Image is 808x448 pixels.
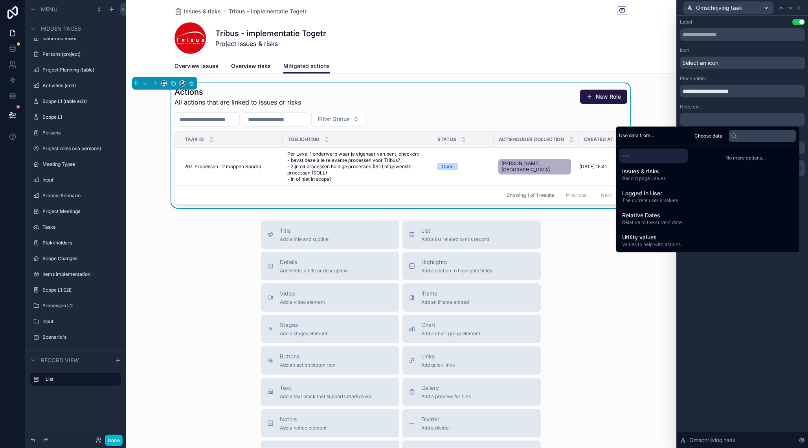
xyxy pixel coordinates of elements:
[622,219,685,226] span: Relative to the current date
[42,334,119,340] label: Scenario's
[105,435,123,446] button: Done
[437,136,456,143] span: Status
[579,163,628,170] a: [DATE] 15:41
[42,161,119,167] label: Meeting Types
[42,208,119,215] label: Project Meetings
[498,159,571,174] a: [PERSON_NAME], [GEOGRAPHIC_DATA]
[280,384,371,392] span: Text
[215,39,326,48] span: Project issues & risks
[25,369,126,393] div: scrollable content
[622,211,685,219] span: Relative Dates
[421,227,489,235] span: List
[42,130,119,136] label: Persons
[215,28,326,39] h1: Tribus - implementatie Togetr
[41,6,57,13] span: Menu
[42,271,119,277] label: Items implementation
[622,175,685,182] span: Record page values
[42,224,119,230] label: Tasks
[261,283,399,312] button: VideoAdd a video element
[499,136,564,143] span: Actiehouder collection
[501,160,568,173] span: [PERSON_NAME], [GEOGRAPHIC_DATA]
[41,356,79,364] span: Record view
[584,136,613,143] span: Created at
[174,59,219,75] a: Overview issues
[402,283,541,312] button: iframeAdd an iframe embed
[42,318,119,325] label: Input
[42,240,119,246] label: Stakeholders
[42,303,119,309] label: Processen L2
[287,151,428,182] span: Per Level 1 onderwerp waar je eigenaar van bent, checken: - bevat deze alle relevante processen v...
[231,59,271,75] a: Overview risks
[42,98,119,105] label: Scope L1 (table edit)
[184,163,261,170] span: 267. Processen L2 mappen Sandra
[42,350,119,356] label: Test Acceptance Criteria
[280,353,335,360] span: Buttons
[680,47,689,53] label: Icon
[421,384,471,392] span: Gallery
[42,255,119,262] label: Scope Changes
[622,241,685,248] span: Values to help with actions
[261,409,399,437] button: NoticeAdd a notice element
[174,7,221,15] a: Issues & risks
[288,136,320,143] span: Toelichting
[261,346,399,375] button: ButtonsAdd an action button row
[421,258,492,266] span: Highlights
[42,67,119,73] label: Project Planning (table)
[280,330,327,337] span: Add a stages element
[42,177,119,183] label: Input
[402,409,541,437] button: DividerAdd a divider
[507,192,554,198] span: Showing 1 of 1 results
[680,104,700,110] label: Help text
[619,132,654,139] span: Use data from...
[580,90,627,104] a: New Role
[280,425,327,431] span: Add a notice element
[437,163,489,170] a: Open
[498,157,574,176] a: [PERSON_NAME], [GEOGRAPHIC_DATA]
[421,353,455,360] span: Links
[318,115,350,123] span: Filter Status
[42,193,119,199] label: Proces-Scenario
[42,83,119,89] label: Activities (edit)
[261,252,399,280] button: DetailsAdd fields, a title or description
[696,4,742,12] span: Omschrijving taak
[622,233,685,241] span: Utility values
[421,299,469,305] span: Add an iframe embed
[402,315,541,343] button: ChartAdd a chart group element
[280,415,327,423] span: Notice
[280,258,348,266] span: Details
[622,197,685,204] span: The current user's values
[283,59,330,74] a: Mitigated actions
[280,362,335,368] span: Add an action button row
[184,7,221,15] span: Issues & risks
[402,346,541,375] button: LinksAdd quick links
[694,133,722,139] span: Choose data
[680,113,805,126] div: scrollable content
[261,315,399,343] button: StagesAdd a stages element
[42,51,119,57] a: Persons (project)
[42,35,119,42] label: Identified Risks
[421,393,471,400] span: Add a preview for files
[41,25,81,33] span: Hidden pages
[280,290,325,297] span: Video
[174,86,301,97] h1: Actions
[280,227,329,235] span: Title
[421,415,450,423] span: Divider
[616,145,691,252] div: scrollable content
[680,19,692,25] div: Label
[680,75,707,82] label: Placeholder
